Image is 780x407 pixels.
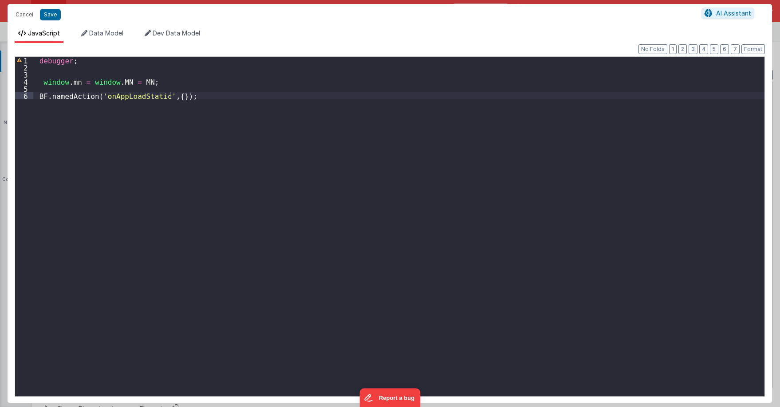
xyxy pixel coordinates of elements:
[669,44,677,54] button: 1
[678,44,687,54] button: 2
[701,8,754,19] button: AI Assistant
[40,9,61,20] button: Save
[731,44,740,54] button: 7
[716,9,751,17] span: AI Assistant
[15,71,33,78] div: 3
[699,44,708,54] button: 4
[720,44,729,54] button: 6
[15,85,33,92] div: 5
[153,29,200,37] span: Dev Data Model
[15,78,33,85] div: 4
[741,44,765,54] button: Format
[15,64,33,71] div: 2
[89,29,123,37] span: Data Model
[11,8,38,21] button: Cancel
[710,44,718,54] button: 5
[28,29,60,37] span: JavaScript
[15,57,33,64] div: 1
[638,44,667,54] button: No Folds
[360,388,421,407] iframe: Marker.io feedback button
[689,44,697,54] button: 3
[15,92,33,99] div: 6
